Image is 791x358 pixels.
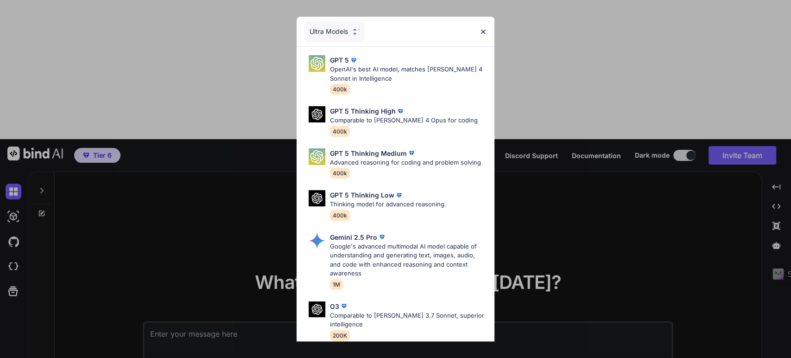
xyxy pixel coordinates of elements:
p: O3 [330,301,339,311]
img: Pick Models [309,301,325,318]
p: GPT 5 Thinking Low [330,190,394,200]
p: Comparable to [PERSON_NAME] 3.7 Sonnet, superior intelligence [330,311,487,329]
span: 400k [330,210,350,221]
span: 200K [330,330,350,341]
img: Pick Models [309,232,325,249]
p: Gemini 2.5 Pro [330,232,377,242]
img: premium [407,148,416,158]
img: Pick Models [309,190,325,206]
p: Advanced reasoning for coding and problem solving [330,158,481,167]
span: 400k [330,168,350,179]
span: 1M [330,279,343,290]
p: Thinking model for advanced reasoning. [330,200,446,209]
p: GPT 5 Thinking Medium [330,148,407,158]
img: premium [339,301,348,311]
img: premium [394,191,404,200]
p: Google's advanced multimodal AI model capable of understanding and generating text, images, audio... [330,242,487,278]
img: premium [377,232,386,242]
img: Pick Models [309,148,325,165]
